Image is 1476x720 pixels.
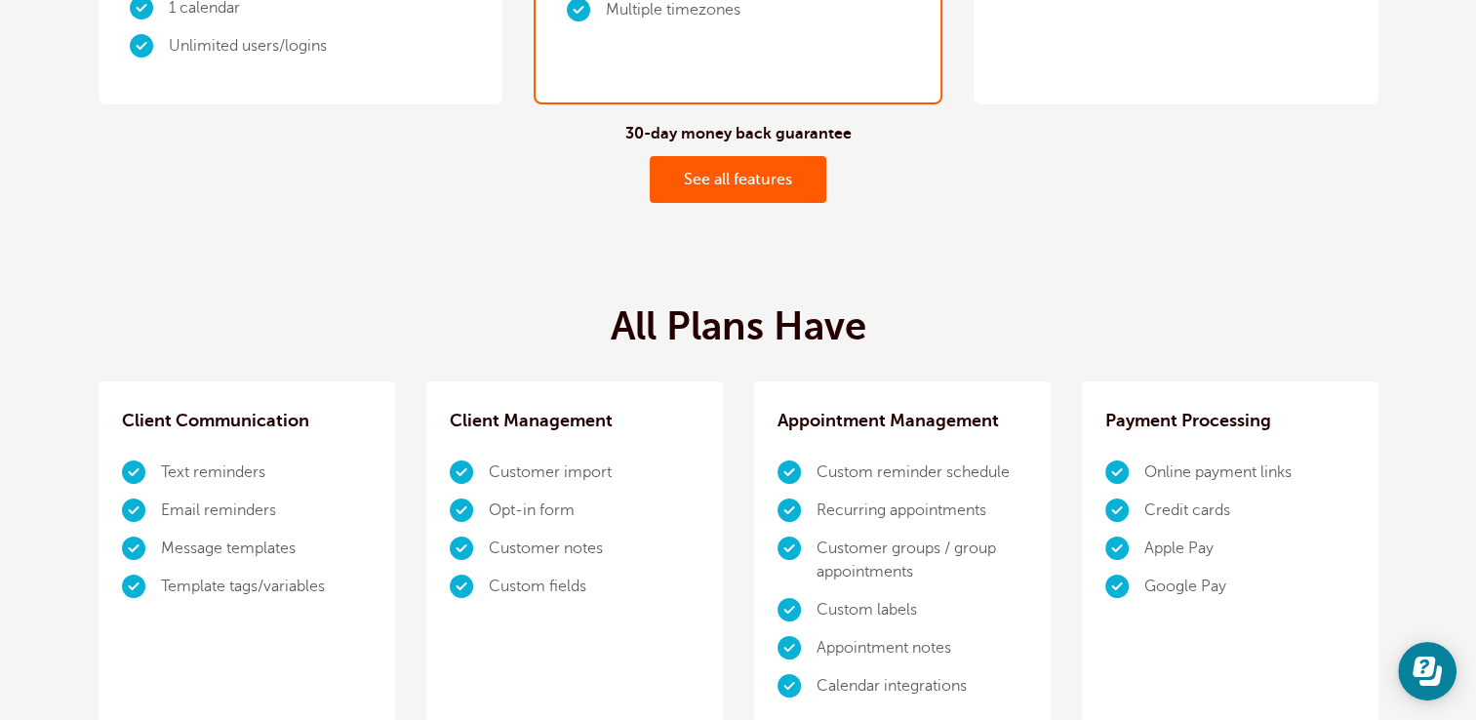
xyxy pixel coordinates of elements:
[1144,492,1355,530] li: Credit cards
[122,405,372,436] h3: Client Communication
[1105,405,1355,436] h3: Payment Processing
[650,156,826,203] a: See all features
[489,492,699,530] li: Opt-in form
[817,629,1027,667] li: Appointment notes
[161,530,372,568] li: Message templates
[489,530,699,568] li: Customer notes
[817,454,1027,492] li: Custom reminder schedule
[817,492,1027,530] li: Recurring appointments
[625,125,852,143] h4: 30-day money back guarantee
[817,591,1027,629] li: Custom labels
[1144,568,1355,606] li: Google Pay
[817,530,1027,591] li: Customer groups / group appointments
[489,568,699,606] li: Custom fields
[1144,530,1355,568] li: Apple Pay
[817,667,1027,705] li: Calendar integrations
[161,454,372,492] li: Text reminders
[1398,642,1456,700] iframe: Resource center
[450,405,699,436] h3: Client Management
[778,405,1027,436] h3: Appointment Management
[169,27,472,65] li: Unlimited users/logins
[611,303,866,350] h2: All Plans Have
[161,568,372,606] li: Template tags/variables
[161,492,372,530] li: Email reminders
[489,454,699,492] li: Customer import
[1144,454,1355,492] li: Online payment links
